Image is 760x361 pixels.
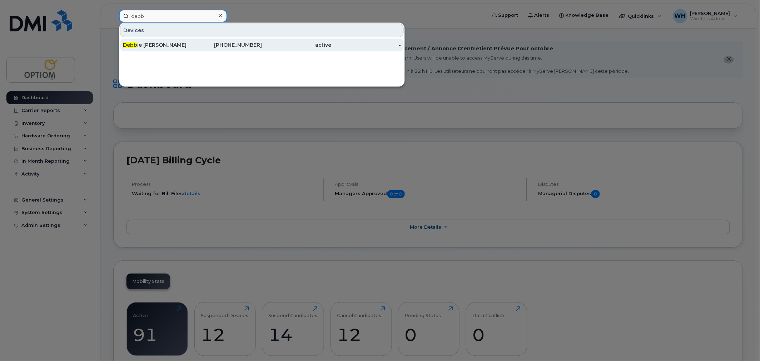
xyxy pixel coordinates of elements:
div: Devices [120,24,404,37]
div: - [332,41,401,49]
div: ie [PERSON_NAME] [123,41,193,49]
div: active [262,41,332,49]
a: Debbie [PERSON_NAME][PHONE_NUMBER]active- [120,39,404,51]
span: Debb [123,42,137,48]
div: [PHONE_NUMBER] [193,41,262,49]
